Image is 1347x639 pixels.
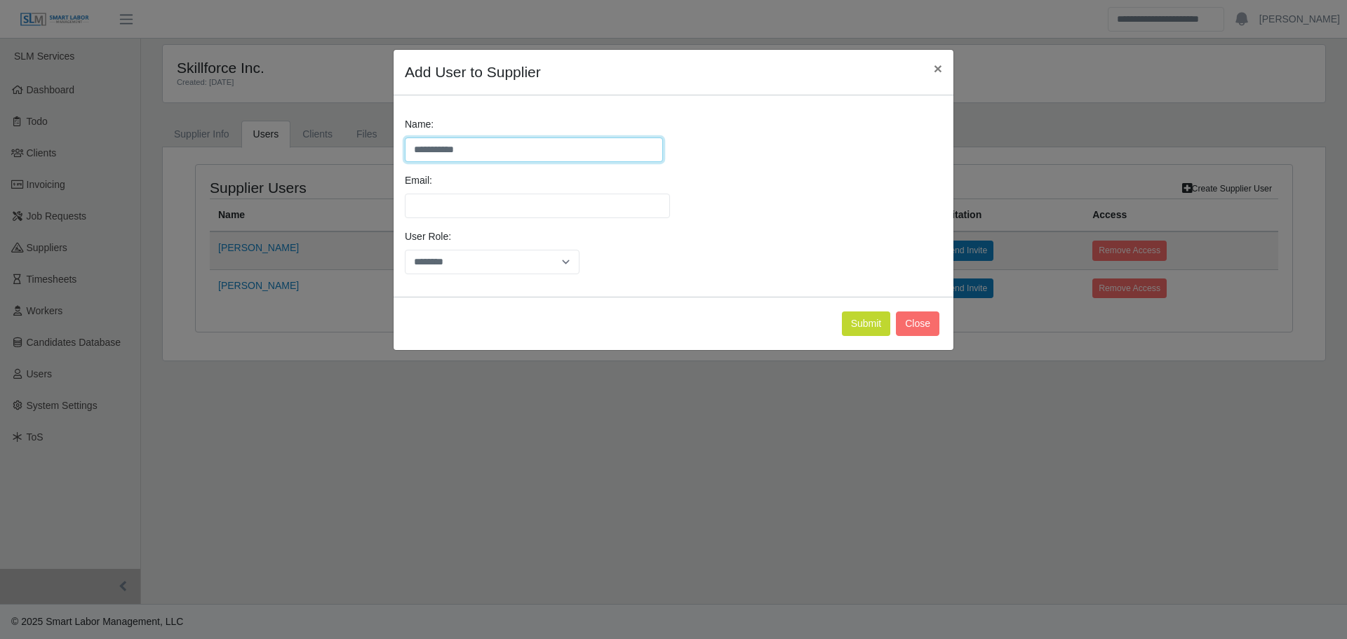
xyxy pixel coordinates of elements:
[896,311,939,336] button: Close
[923,50,953,87] button: Close
[405,173,432,188] label: Email:
[405,117,434,132] label: Name:
[405,61,541,83] h4: Add User to Supplier
[405,229,451,244] label: User Role:
[934,60,942,76] span: ×
[842,311,891,336] button: Submit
